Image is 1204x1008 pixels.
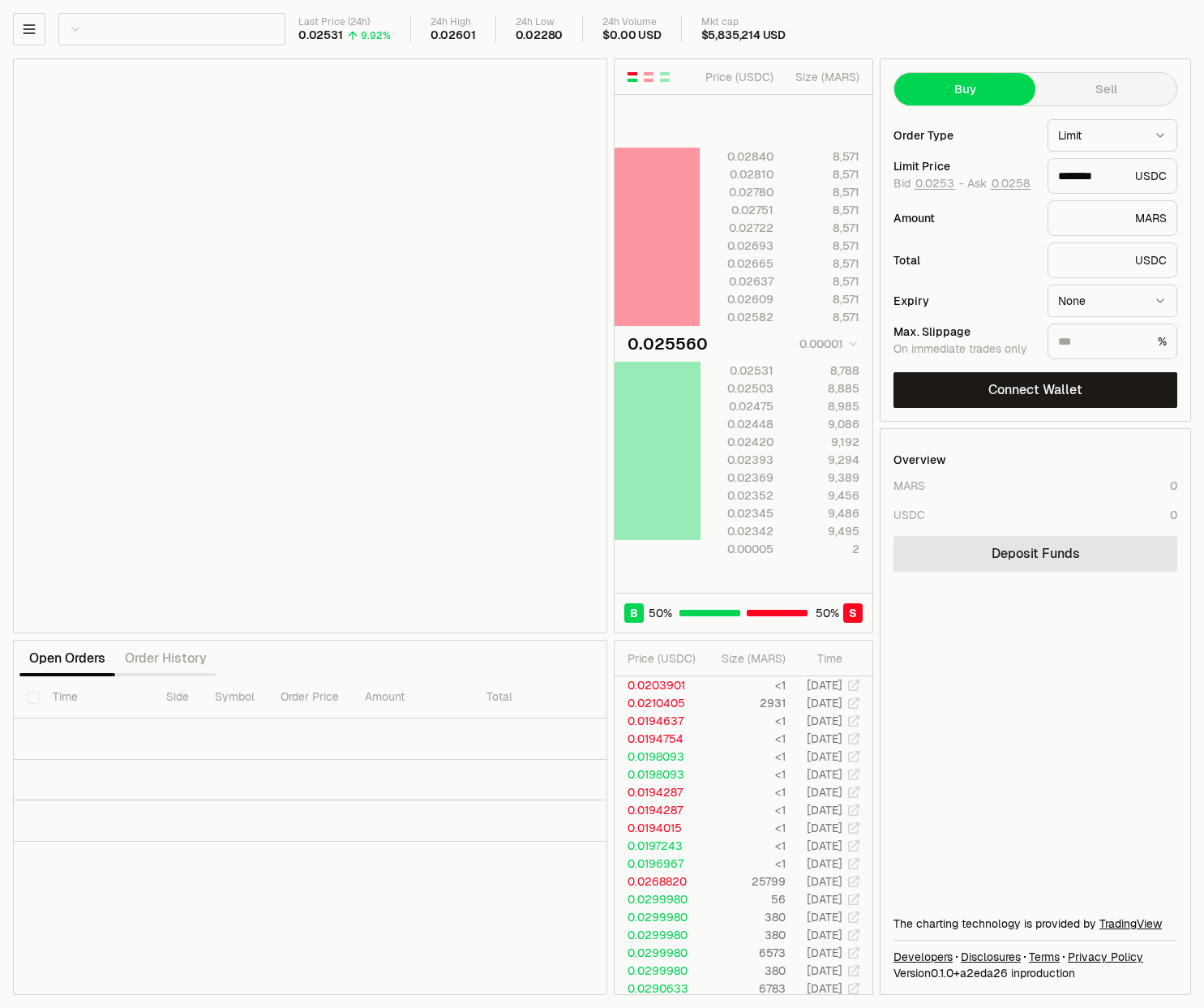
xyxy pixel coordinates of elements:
[701,291,773,307] div: 0.02609
[893,452,946,468] div: Overview
[703,748,786,766] td: <1
[701,470,773,486] div: 0.02369
[615,926,703,944] td: 0.0299980
[787,380,859,397] div: 8,885
[807,839,842,853] time: [DATE]
[701,434,773,450] div: 0.02420
[701,28,786,43] div: $5,835,214 USD
[703,855,786,873] td: <1
[807,785,842,800] time: [DATE]
[787,166,859,182] div: 8,571
[701,69,773,85] div: Price ( USDC )
[703,837,786,855] td: <1
[787,362,859,379] div: 8,788
[1035,73,1176,105] button: Sell
[703,694,786,712] td: 2931
[701,238,773,254] div: 0.02693
[807,767,842,782] time: [DATE]
[1048,158,1177,194] div: USDC
[787,523,859,539] div: 9,495
[893,212,1035,224] div: Amount
[595,676,650,718] th: Value
[615,730,703,748] td: 0.0194754
[298,28,343,43] div: 0.02531
[615,944,703,962] td: 0.0299980
[1170,507,1177,523] div: 0
[893,949,953,965] a: Developers
[615,676,703,694] td: 0.0203901
[703,908,786,926] td: 380
[701,202,773,218] div: 0.02751
[1068,949,1143,965] a: Privacy Policy
[703,980,786,997] td: 6783
[703,676,786,694] td: <1
[893,161,1035,172] div: Limit Price
[701,273,773,290] div: 0.02637
[701,362,773,379] div: 0.02531
[807,714,842,728] time: [DATE]
[615,962,703,980] td: 0.0299980
[807,731,842,746] time: [DATE]
[615,712,703,730] td: 0.0194637
[40,676,153,718] th: Time
[27,691,40,704] button: Select all
[787,416,859,432] div: 9,086
[893,507,925,523] div: USDC
[787,148,859,165] div: 8,571
[816,605,839,621] span: 50 %
[701,166,773,182] div: 0.02810
[642,71,655,84] button: Show Sell Orders Only
[807,892,842,907] time: [DATE]
[630,605,638,621] span: B
[1048,285,1177,317] button: None
[787,541,859,557] div: 2
[703,766,786,783] td: <1
[703,944,786,962] td: 6573
[626,71,639,84] button: Show Buy and Sell Orders
[967,177,1031,191] span: Ask
[787,238,859,254] div: 8,571
[893,478,925,494] div: MARS
[615,908,703,926] td: 0.0299980
[473,676,595,718] th: Total
[787,255,859,272] div: 8,571
[298,16,391,28] div: Last Price (24h)
[893,326,1035,337] div: Max. Slippage
[352,676,473,718] th: Amount
[701,416,773,432] div: 0.02448
[615,855,703,873] td: 0.0196967
[1048,200,1177,236] div: MARS
[1048,242,1177,278] div: USDC
[602,16,661,28] div: 24h Volume
[799,650,842,667] div: Time
[701,523,773,539] div: 0.02342
[894,73,1035,105] button: Buy
[628,332,708,355] div: 0.025560
[893,965,1177,981] div: Version 0.1.0 + in production
[703,801,786,819] td: <1
[19,642,115,675] button: Open Orders
[615,819,703,837] td: 0.0194015
[787,398,859,414] div: 8,985
[787,505,859,521] div: 9,486
[615,748,703,766] td: 0.0198093
[893,536,1177,572] a: Deposit Funds
[703,926,786,944] td: 380
[893,342,1035,357] div: On immediate trades only
[787,487,859,504] div: 9,456
[849,605,857,621] span: S
[615,801,703,819] td: 0.0194287
[701,541,773,557] div: 0.00005
[807,821,842,835] time: [DATE]
[615,890,703,908] td: 0.0299980
[14,59,606,633] iframe: Financial Chart
[703,783,786,801] td: <1
[893,255,1035,266] div: Total
[716,650,786,667] div: Size ( MARS )
[1048,119,1177,152] button: Limit
[807,963,842,978] time: [DATE]
[153,676,202,718] th: Side
[787,202,859,218] div: 8,571
[602,28,661,43] div: $0.00 USD
[615,980,703,997] td: 0.0290633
